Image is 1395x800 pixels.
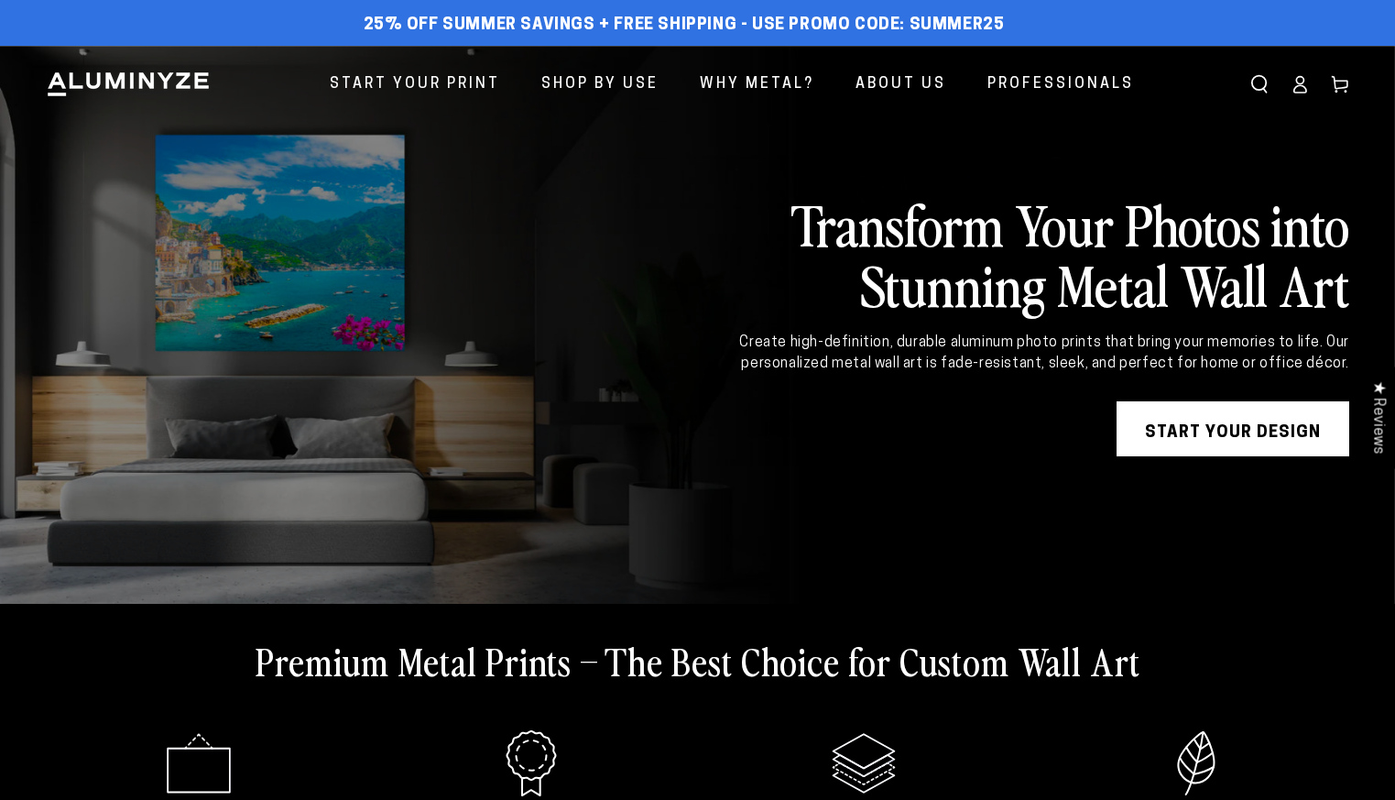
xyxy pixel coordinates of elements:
[256,637,1140,685] h2: Premium Metal Prints – The Best Choice for Custom Wall Art
[987,71,1134,98] span: Professionals
[46,71,211,98] img: Aluminyze
[330,71,500,98] span: Start Your Print
[974,60,1148,109] a: Professionals
[684,193,1349,314] h2: Transform Your Photos into Stunning Metal Wall Art
[1239,64,1280,104] summary: Search our site
[528,60,672,109] a: Shop By Use
[1117,401,1349,456] a: START YOUR DESIGN
[364,16,1005,36] span: 25% off Summer Savings + Free Shipping - Use Promo Code: SUMMER25
[684,333,1349,374] div: Create high-definition, durable aluminum photo prints that bring your memories to life. Our perso...
[842,60,960,109] a: About Us
[1360,367,1395,468] div: Click to open Judge.me floating reviews tab
[856,71,946,98] span: About Us
[686,60,828,109] a: Why Metal?
[700,71,814,98] span: Why Metal?
[541,71,659,98] span: Shop By Use
[316,60,514,109] a: Start Your Print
